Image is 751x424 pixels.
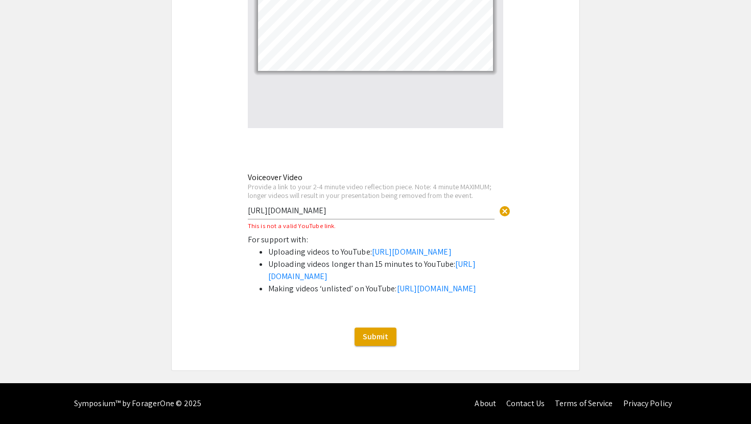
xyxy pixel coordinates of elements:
[397,283,477,294] a: [URL][DOMAIN_NAME]
[363,331,388,342] span: Submit
[8,378,43,416] iframe: Chat
[248,234,308,245] span: For support with:
[248,182,495,200] div: Provide a link to your 2-4 minute video reflection piece. Note: 4 minute MAXIMUM; longer videos w...
[475,398,496,409] a: About
[248,205,495,216] input: Type Here
[495,200,515,220] button: Clear
[372,246,452,257] a: [URL][DOMAIN_NAME]
[268,283,503,295] li: Making videos ‘unlisted’ on YouTube:
[268,258,503,283] li: Uploading videos longer than 15 minutes to YouTube:
[555,398,613,409] a: Terms of Service
[355,328,396,346] button: Submit
[248,172,302,183] mat-label: Voiceover Video
[506,398,545,409] a: Contact Us
[268,259,476,282] a: [URL][DOMAIN_NAME]
[74,383,201,424] div: Symposium™ by ForagerOne © 2025
[623,398,672,409] a: Privacy Policy
[248,221,336,230] small: This is not a valid YouTube link.
[499,205,511,217] span: cancel
[268,246,503,258] li: Uploading videos to YouTube:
